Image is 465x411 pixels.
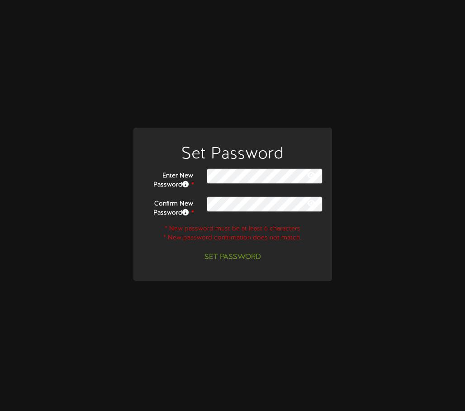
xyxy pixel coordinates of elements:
h1: Set Password [136,146,330,164]
span: * New password must be at least 6 characters [165,225,300,232]
label: Confirm New Password [136,196,200,218]
span: * New password confirmation does not match. [163,234,302,241]
button: Set Password [199,249,266,265]
label: Enter New Password [136,168,200,190]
